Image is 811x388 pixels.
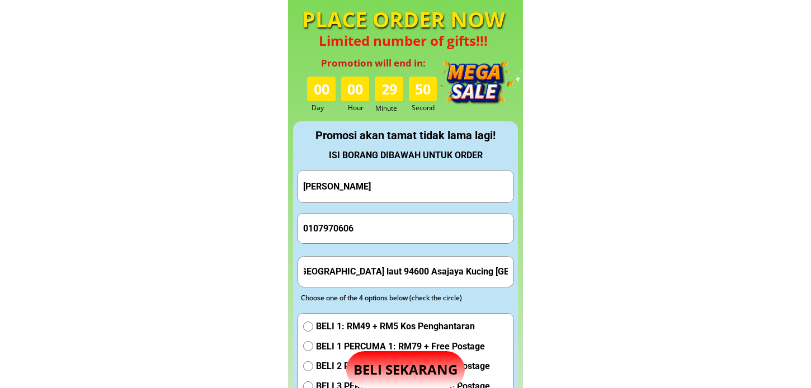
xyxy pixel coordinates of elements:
[301,257,511,286] input: Address(Ex: 52 Jalan Wirawati 7, Maluri, 55100 Kuala Lumpur)
[375,103,406,113] h3: Minute
[316,359,490,373] span: BELI 2 PERCUMA 2: RM119 + Free Postage
[298,4,509,34] h4: PLACE ORDER NOW
[300,171,511,202] input: Your Full Name/ Nama Penuh
[294,126,517,144] div: Promosi akan tamat tidak lama lagi!
[294,148,517,163] div: ISI BORANG DIBAWAH UNTUK ORDER
[346,351,465,388] p: BELI SEKARANG
[309,55,437,70] h3: Promotion will end in:
[316,339,490,354] span: BELI 1 PERCUMA 1: RM79 + Free Postage
[316,319,490,334] span: BELI 1: RM49 + RM5 Kos Penghantaran
[301,292,490,303] div: Choose one of the 4 options below (check the circle)
[304,33,503,49] h4: Limited number of gifts!!!
[412,102,439,113] h3: Second
[312,102,340,113] h3: Day
[300,214,511,243] input: Phone Number/ Nombor Telefon
[348,102,371,113] h3: Hour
